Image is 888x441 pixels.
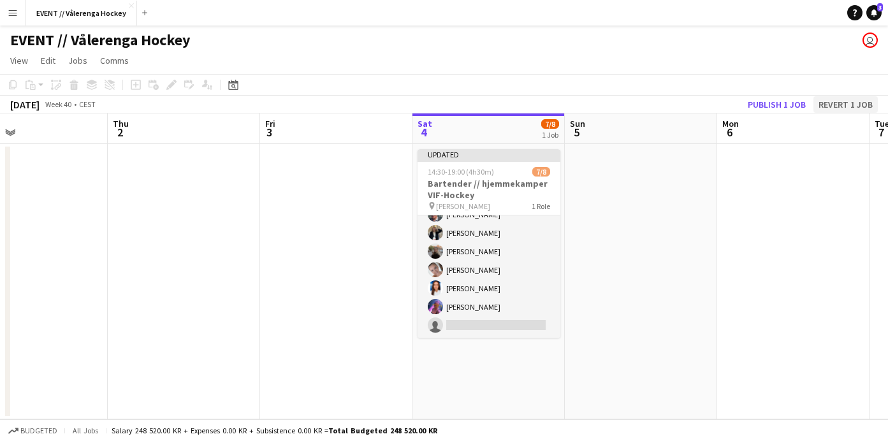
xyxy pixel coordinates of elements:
app-card-role: Bar & Catering (Bar Tender)1I19A7/814:30-19:00 (4h30m)[PERSON_NAME][PERSON_NAME][PERSON_NAME][PER... [418,165,560,338]
div: Updated [418,149,560,159]
span: Fri [265,118,275,129]
h3: Bartender // hjemmekamper VIF-Hockey [418,178,560,201]
button: Budgeted [6,424,59,438]
span: Mon [722,118,739,129]
span: 5 [568,125,585,140]
a: 3 [866,5,882,20]
span: 7/8 [532,167,550,177]
span: Budgeted [20,426,57,435]
a: Jobs [63,52,92,69]
div: Salary 248 520.00 KR + Expenses 0.00 KR + Subsistence 0.00 KR = [112,426,437,435]
span: Comms [100,55,129,66]
button: EVENT // Vålerenga Hockey [26,1,137,25]
span: 7/8 [541,119,559,129]
span: 3 [263,125,275,140]
button: Revert 1 job [813,96,878,113]
a: Comms [95,52,134,69]
span: Sat [418,118,432,129]
a: Edit [36,52,61,69]
span: 2 [111,125,129,140]
button: Publish 1 job [743,96,811,113]
div: 1 Job [542,130,558,140]
a: View [5,52,33,69]
app-user-avatar: Alexander Bonsaksen [863,33,878,48]
h1: EVENT // Vålerenga Hockey [10,31,191,50]
div: CEST [79,99,96,109]
div: [DATE] [10,98,40,111]
span: Total Budgeted 248 520.00 KR [328,426,437,435]
span: 14:30-19:00 (4h30m) [428,167,494,177]
span: 6 [720,125,739,140]
app-job-card: Updated14:30-19:00 (4h30m)7/8Bartender // hjemmekamper VIF-Hockey [PERSON_NAME]1 RoleBar & Cateri... [418,149,560,338]
span: [PERSON_NAME] [436,201,490,211]
span: 3 [877,3,883,11]
span: View [10,55,28,66]
span: Thu [113,118,129,129]
span: Sun [570,118,585,129]
span: 4 [416,125,432,140]
span: Jobs [68,55,87,66]
span: Week 40 [42,99,74,109]
span: Edit [41,55,55,66]
span: 1 Role [532,201,550,211]
span: All jobs [70,426,101,435]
